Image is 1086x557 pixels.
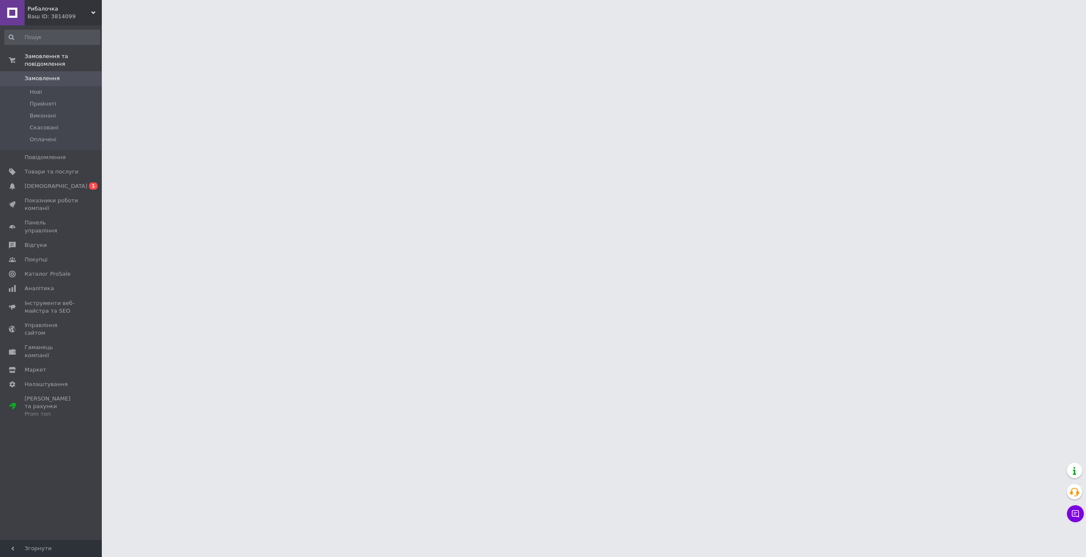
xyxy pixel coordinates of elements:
input: Пошук [4,30,100,45]
span: Рибалочка [28,5,91,13]
span: Замовлення [25,75,60,82]
span: Панель управління [25,219,78,234]
span: Налаштування [25,381,68,388]
span: 1 [89,182,98,190]
span: Відгуки [25,241,47,249]
span: Маркет [25,366,46,374]
span: Виконані [30,112,56,120]
span: Оплачені [30,136,56,143]
span: Інструменти веб-майстра та SEO [25,299,78,315]
span: [PERSON_NAME] та рахунки [25,395,78,418]
span: Аналітика [25,285,54,292]
div: Prom топ [25,410,78,418]
div: Ваш ID: 3814099 [28,13,102,20]
span: Повідомлення [25,154,66,161]
span: Товари та послуги [25,168,78,176]
button: Чат з покупцем [1067,505,1084,522]
span: Показники роботи компанії [25,197,78,212]
span: Прийняті [30,100,56,108]
span: Скасовані [30,124,59,132]
span: Замовлення та повідомлення [25,53,102,68]
span: Гаманець компанії [25,344,78,359]
span: Каталог ProSale [25,270,70,278]
span: Нові [30,88,42,96]
span: [DEMOGRAPHIC_DATA] [25,182,87,190]
span: Покупці [25,256,48,263]
span: Управління сайтом [25,322,78,337]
